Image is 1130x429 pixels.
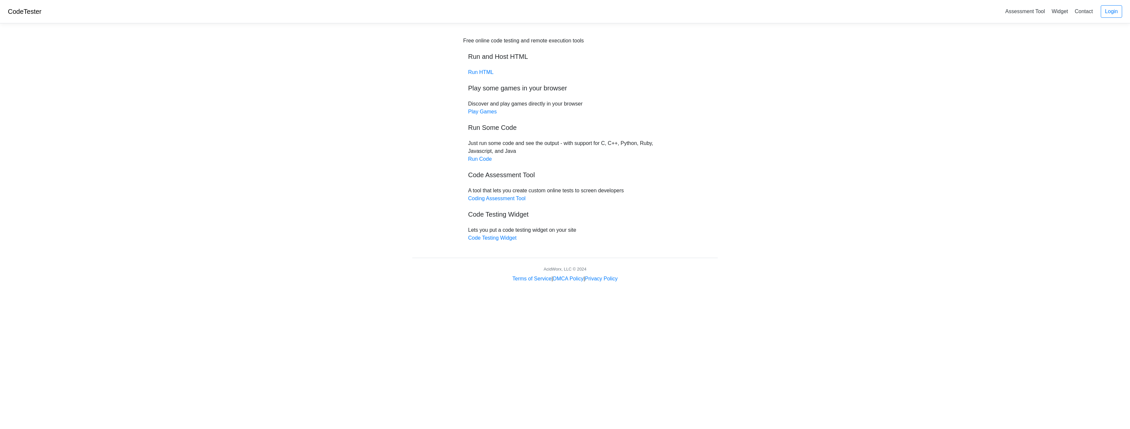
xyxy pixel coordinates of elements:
a: Widget [1049,6,1071,17]
a: Run HTML [468,69,493,75]
a: Login [1101,5,1122,18]
div: Free online code testing and remote execution tools [463,37,584,45]
h5: Run and Host HTML [468,53,662,60]
a: Terms of Service [512,276,552,281]
div: AcidWorx, LLC © 2024 [544,266,586,272]
a: Privacy Policy [585,276,618,281]
h5: Code Assessment Tool [468,171,662,179]
a: Run Code [468,156,492,162]
div: Discover and play games directly in your browser Just run some code and see the output - with sup... [463,37,667,242]
a: Contact [1072,6,1096,17]
h5: Code Testing Widget [468,210,662,218]
a: Coding Assessment Tool [468,196,526,201]
a: Play Games [468,109,497,114]
a: Code Testing Widget [468,235,516,241]
a: Assessment Tool [1003,6,1048,17]
a: CodeTester [8,8,41,15]
a: DMCA Policy [553,276,583,281]
h5: Run Some Code [468,124,662,131]
div: | | [512,275,618,283]
h5: Play some games in your browser [468,84,662,92]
